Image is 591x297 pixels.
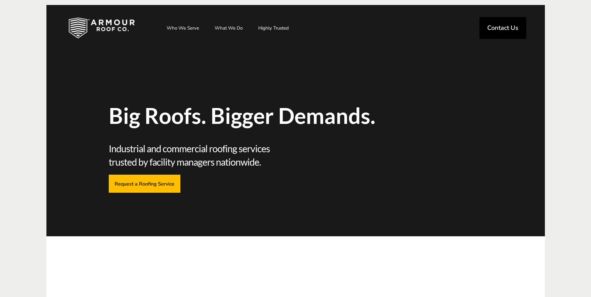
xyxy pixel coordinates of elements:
[252,20,295,36] a: Highly Trusted
[115,181,174,186] span: Request a Roofing Service
[160,20,205,36] a: Who We Serve
[109,142,293,168] span: Industrial and commercial roofing services trusted by facility managers nationwide.
[208,20,249,36] a: What We Do
[59,12,145,44] img: Industrial and Commercial Roofing Company | Armour Roof Co.
[109,105,386,126] span: Big Roofs. Bigger Demands.
[479,17,526,39] a: Contact Us
[109,175,180,192] a: Request a Roofing Service
[487,25,518,31] span: Contact Us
